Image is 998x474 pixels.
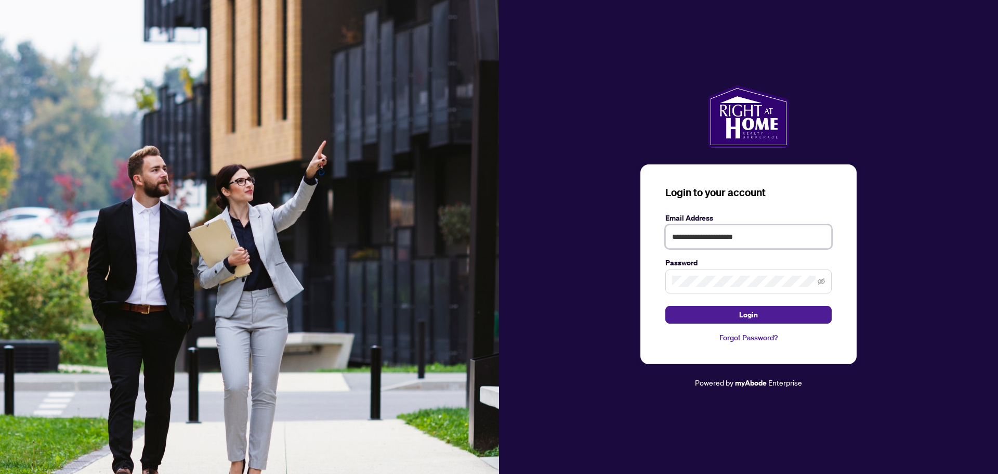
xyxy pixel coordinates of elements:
span: eye-invisible [818,278,825,285]
label: Email Address [665,212,832,224]
label: Password [665,257,832,268]
span: Powered by [695,378,733,387]
a: Forgot Password? [665,332,832,343]
button: Login [665,306,832,324]
a: myAbode [735,377,767,389]
span: Login [739,306,758,323]
h3: Login to your account [665,185,832,200]
img: ma-logo [708,85,789,148]
span: Enterprise [768,378,802,387]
